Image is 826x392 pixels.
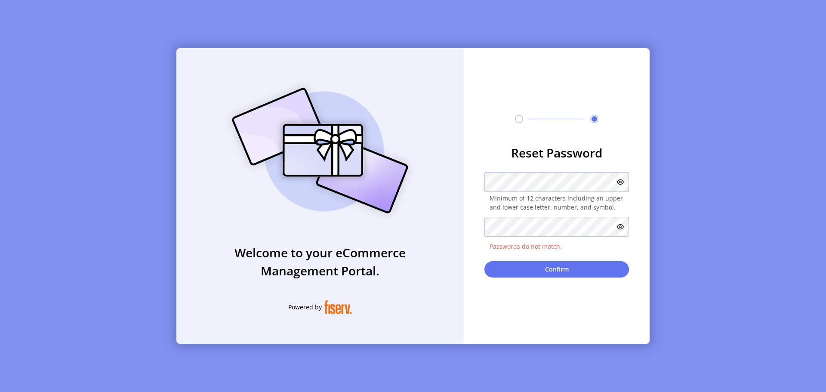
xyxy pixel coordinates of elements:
button: Confirm [484,261,629,278]
h3: Welcome to your eCommerce Management Portal. [176,244,464,280]
span: Minimum of 12 characters including an upper and lower case letter, number, and symbol. [484,194,629,212]
h3: Reset Password [484,144,629,162]
span: Powered by [288,302,322,312]
img: card_Illustration.svg [219,78,421,223]
span: Passwords do not match. [484,242,629,251]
